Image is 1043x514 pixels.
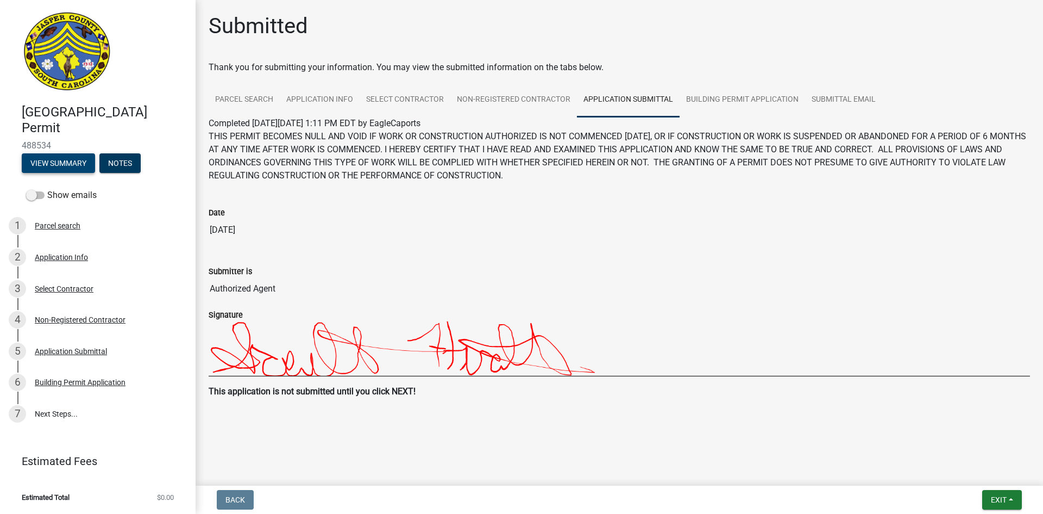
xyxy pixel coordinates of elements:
[22,11,112,93] img: Jasper County, South Carolina
[209,118,420,128] span: Completed [DATE][DATE] 1:11 PM EDT by EagleCaports
[9,249,26,266] div: 2
[35,285,93,293] div: Select Contractor
[805,83,882,117] a: Submittal Email
[680,83,805,117] a: Building Permit Application
[209,209,225,217] label: Date
[209,83,280,117] a: Parcel search
[26,189,97,202] label: Show emails
[209,130,1030,182] p: THIS PERMIT BECOMES NULL AND VOID IF WORK OR CONSTRUCTION AUTHORIZED IS NOT COMMENCED [DATE], OR ...
[217,490,254,510] button: Back
[280,83,360,117] a: Application Info
[35,253,88,261] div: Application Info
[9,311,26,329] div: 4
[9,450,178,472] a: Estimated Fees
[225,496,245,504] span: Back
[9,343,26,360] div: 5
[991,496,1007,504] span: Exit
[99,153,141,173] button: Notes
[22,159,95,168] wm-modal-confirm: Summary
[360,83,450,117] a: Select Contractor
[35,316,125,324] div: Non-Registered Contractor
[450,83,577,117] a: Non-Registered Contractor
[22,153,95,173] button: View Summary
[22,104,187,136] h4: [GEOGRAPHIC_DATA] Permit
[99,159,141,168] wm-modal-confirm: Notes
[22,494,70,501] span: Estimated Total
[209,386,416,397] strong: This application is not submitted until you click NEXT!
[577,83,680,117] a: Application Submittal
[209,321,775,376] img: 8z12tUAAAABklEQVQDAF5bfkLUN6ZqAAAAAElFTkSuQmCC
[982,490,1022,510] button: Exit
[157,494,174,501] span: $0.00
[35,379,125,386] div: Building Permit Application
[209,13,308,39] h1: Submitted
[9,280,26,298] div: 3
[35,222,80,230] div: Parcel search
[22,140,174,151] span: 488534
[209,268,252,276] label: Submitter is
[9,217,26,234] div: 1
[9,374,26,391] div: 6
[209,312,243,319] label: Signature
[9,405,26,423] div: 7
[209,61,1030,74] div: Thank you for submitting your information. You may view the submitted information on the tabs below.
[35,348,107,355] div: Application Submittal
